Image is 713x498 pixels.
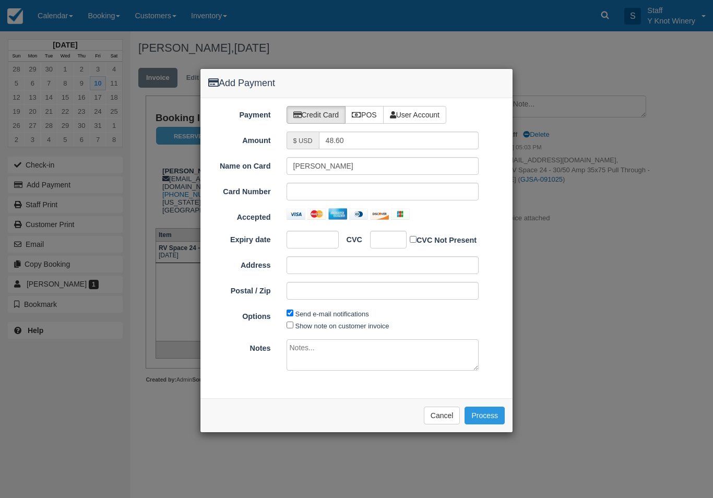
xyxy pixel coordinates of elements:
label: Expiry date [200,231,279,245]
small: $ USD [293,137,313,145]
label: Name on Card [200,157,279,172]
button: Process [465,407,505,424]
label: Card Number [200,183,279,197]
label: Accepted [200,208,279,223]
label: POS [345,106,384,124]
label: Options [200,307,279,322]
label: CVC [339,231,362,245]
label: User Account [383,106,446,124]
button: Cancel [424,407,460,424]
label: Show note on customer invoice [295,322,389,330]
input: CVC Not Present [410,236,417,243]
label: Payment [200,106,279,121]
label: CVC Not Present [410,234,477,246]
input: Valid amount required. [319,132,479,149]
label: Send e-mail notifications [295,310,369,318]
label: Notes [200,339,279,354]
label: Address [200,256,279,271]
h4: Add Payment [208,77,505,90]
label: Postal / Zip [200,282,279,297]
label: Amount [200,132,279,146]
label: Credit Card [287,106,346,124]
